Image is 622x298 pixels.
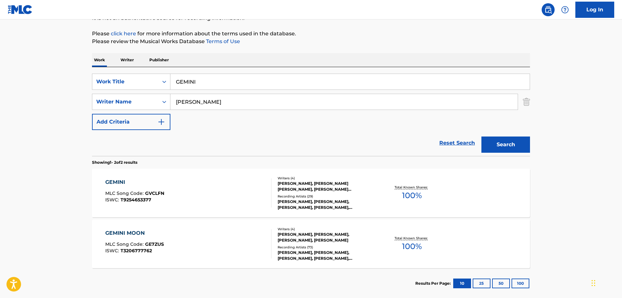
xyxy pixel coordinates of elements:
[92,30,530,38] p: Please for more information about the terms used in the database.
[590,267,622,298] iframe: Chat Widget
[395,236,429,241] p: Total Known Shares:
[278,250,375,261] div: [PERSON_NAME], [PERSON_NAME], [PERSON_NAME], [PERSON_NAME], [PERSON_NAME]
[453,279,471,288] button: 10
[278,199,375,210] div: [PERSON_NAME], [PERSON_NAME], [PERSON_NAME], [PERSON_NAME], [PERSON_NAME]
[473,279,490,288] button: 25
[523,94,530,110] img: Delete Criterion
[145,190,164,196] span: GVCLFN
[278,232,375,243] div: [PERSON_NAME], [PERSON_NAME], [PERSON_NAME], [PERSON_NAME]
[105,248,121,254] span: ISWC :
[592,273,595,293] div: Drag
[278,181,375,192] div: [PERSON_NAME], [PERSON_NAME] [PERSON_NAME], [PERSON_NAME] [PERSON_NAME] [PERSON_NAME]
[105,241,145,247] span: MLC Song Code :
[157,118,165,126] img: 9d2ae6d4665cec9f34b9.svg
[96,98,155,106] div: Writer Name
[105,197,121,203] span: ISWC :
[436,136,478,150] a: Reset Search
[402,190,422,201] span: 100 %
[278,194,375,199] div: Recording Artists ( 29 )
[542,3,555,16] a: Public Search
[481,137,530,153] button: Search
[559,3,571,16] div: Help
[561,6,569,14] img: help
[92,114,170,130] button: Add Criteria
[92,74,530,156] form: Search Form
[575,2,614,18] a: Log In
[512,279,529,288] button: 100
[205,38,240,44] a: Terms of Use
[147,53,171,67] p: Publisher
[278,245,375,250] div: Recording Artists ( 73 )
[92,169,530,217] a: GEMINIMLC Song Code:GVCLFNISWC:T9254653377Writers (4)[PERSON_NAME], [PERSON_NAME] [PERSON_NAME], ...
[278,176,375,181] div: Writers ( 4 )
[8,5,33,14] img: MLC Logo
[92,53,107,67] p: Work
[415,280,452,286] p: Results Per Page:
[105,229,164,237] div: GEMINI MOON
[492,279,510,288] button: 50
[92,38,530,45] p: Please review the Musical Works Database
[402,241,422,252] span: 100 %
[111,30,136,37] a: click here
[395,185,429,190] p: Total Known Shares:
[105,190,145,196] span: MLC Song Code :
[544,6,552,14] img: search
[145,241,164,247] span: GE7ZUS
[96,78,155,86] div: Work Title
[92,160,137,165] p: Showing 1 - 2 of 2 results
[119,53,136,67] p: Writer
[92,220,530,268] a: GEMINI MOONMLC Song Code:GE7ZUSISWC:T3206777762Writers (4)[PERSON_NAME], [PERSON_NAME], [PERSON_N...
[278,227,375,232] div: Writers ( 4 )
[121,248,152,254] span: T3206777762
[121,197,151,203] span: T9254653377
[105,178,164,186] div: GEMINI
